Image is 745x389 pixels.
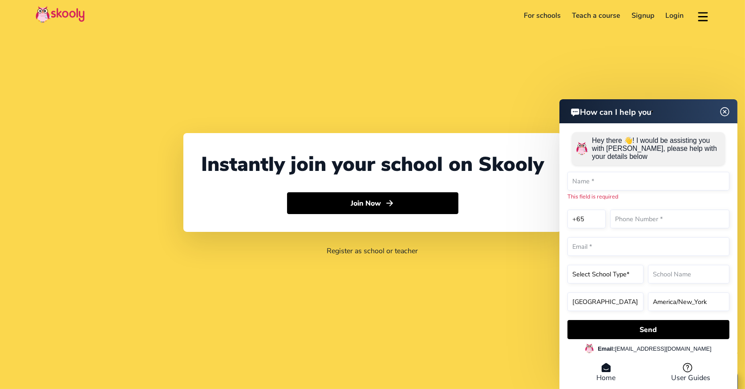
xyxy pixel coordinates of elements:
a: Register as school or teacher [327,246,418,256]
div: Instantly join your school on Skooly [201,151,544,178]
a: Signup [626,8,660,23]
button: menu outline [696,8,709,23]
a: For schools [518,8,567,23]
ion-icon: arrow forward outline [385,199,394,208]
button: Join Nowarrow forward outline [287,192,458,215]
a: Login [660,8,690,23]
img: Skooly [36,6,85,23]
a: Teach a course [566,8,626,23]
